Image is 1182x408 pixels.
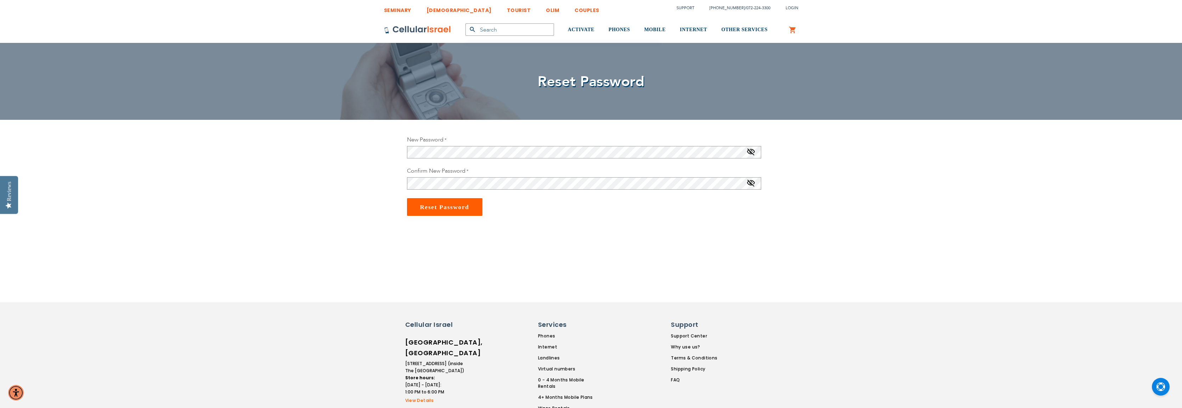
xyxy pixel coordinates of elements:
a: MOBILE [644,17,666,43]
a: Phones [538,333,603,339]
strong: Store hours: [405,375,435,381]
a: [PHONE_NUMBER] [709,5,745,11]
a: COUPLES [575,2,599,15]
li: / [702,3,770,13]
a: Support Center [671,333,717,339]
a: TOURIST [507,2,531,15]
a: [DEMOGRAPHIC_DATA] [426,2,492,15]
h6: Cellular Israel [405,320,465,329]
a: 4+ Months Mobile Plans [538,394,603,401]
a: OLIM [546,2,559,15]
a: Virtual numbers [538,366,603,372]
h6: Support [671,320,713,329]
h6: [GEOGRAPHIC_DATA], [GEOGRAPHIC_DATA] [405,337,465,358]
a: 072-224-3300 [746,5,770,11]
span: Confirm New Password [407,167,465,175]
a: OTHER SERVICES [721,17,768,43]
a: Internet [538,344,603,350]
a: FAQ [671,377,717,383]
div: Accessibility Menu [8,385,24,401]
span: INTERNET [680,27,707,32]
span: ACTIVATE [568,27,594,32]
span: Reset Password [538,72,644,91]
span: MOBILE [644,27,666,32]
span: Login [786,5,798,11]
a: View Details [405,397,465,404]
a: ACTIVATE [568,17,594,43]
button: Reset Password [407,198,482,216]
h6: Services [538,320,598,329]
a: INTERNET [680,17,707,43]
a: SEMINARY [384,2,411,15]
input: Search [465,23,554,36]
a: PHONES [609,17,630,43]
div: Reviews [6,181,12,201]
span: Reset Password [420,204,469,211]
a: 0 - 4 Months Mobile Rentals [538,377,603,390]
li: [STREET_ADDRESS] (inside The [GEOGRAPHIC_DATA]) [DATE] - [DATE]: 1:00 PM to 6:00 PM [405,360,465,396]
span: PHONES [609,27,630,32]
a: Why use us? [671,344,717,350]
a: Shipping Policy [671,366,717,372]
span: OTHER SERVICES [721,27,768,32]
span: New Password [407,136,443,144]
img: Cellular Israel Logo [384,26,451,34]
a: Landlines [538,355,603,361]
a: Terms & Conditions [671,355,717,361]
a: Support [677,5,694,11]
